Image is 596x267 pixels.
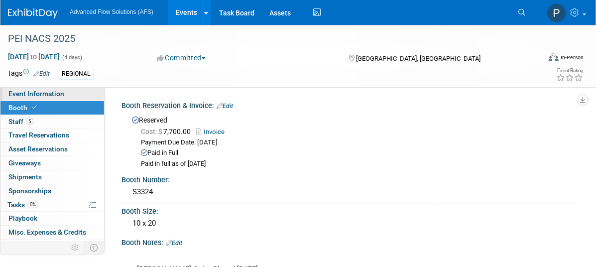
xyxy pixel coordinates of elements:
img: Format-Inperson.png [549,53,559,61]
td: Toggle Event Tabs [84,241,105,254]
div: Event Rating [556,68,583,73]
td: Personalize Event Tab Strip [67,241,84,254]
div: Reserved [129,113,569,169]
span: [DATE] [DATE] [7,52,60,61]
span: Playbook [8,214,37,222]
a: Playbook [0,212,104,225]
a: Invoice [196,128,230,135]
a: Staff5 [0,115,104,129]
a: Misc. Expenses & Credits [0,226,104,239]
img: ExhibitDay [8,8,58,18]
a: Edit [166,240,182,247]
div: In-Person [560,54,584,61]
a: Edit [217,103,233,110]
span: Advanced Flow Solutions (AFS) [70,8,153,15]
span: (4 days) [61,54,82,61]
button: Committed [153,53,210,63]
span: Sponsorships [8,187,51,195]
a: Event Information [0,87,104,101]
img: Pedro Jimenez [547,3,566,22]
div: Paid in Full [141,148,569,158]
span: 0% [27,201,38,208]
a: Tasks0% [0,198,104,212]
span: Asset Reservations [8,145,68,153]
span: Event Information [8,90,64,98]
a: Travel Reservations [0,129,104,142]
div: Booth Reservation & Invoice: [121,98,576,111]
a: Giveaways [0,156,104,170]
a: Sponsorships [0,184,104,198]
div: PEI NACS 2025 [4,30,527,48]
span: Travel Reservations [8,131,69,139]
a: Booth [0,101,104,115]
span: 7,700.00 [141,128,195,135]
span: 5 [26,118,33,125]
span: Shipments [8,173,42,181]
span: Tasks [7,201,38,209]
span: Giveaways [8,159,41,167]
div: S3324 [129,184,569,200]
div: REGIONAL [59,69,94,79]
span: Staff [8,118,33,126]
span: Cost: $ [141,128,163,135]
span: Booth [8,104,39,112]
i: Booth reservation complete [32,105,37,110]
a: Edit [33,70,50,77]
a: Shipments [0,170,104,184]
td: Tags [7,68,50,80]
div: 10 x 20 [129,216,569,231]
div: Paid in full as of [DATE] [141,160,569,168]
span: Misc. Expenses & Credits [8,228,86,236]
div: Payment Due Date: [DATE] [141,138,569,147]
div: Event Format [494,52,584,67]
span: to [29,53,38,61]
div: Booth Number: [121,172,576,185]
div: Booth Notes: [121,235,576,248]
div: Booth Size: [121,204,576,216]
span: [GEOGRAPHIC_DATA], [GEOGRAPHIC_DATA] [357,55,481,62]
a: Asset Reservations [0,142,104,156]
